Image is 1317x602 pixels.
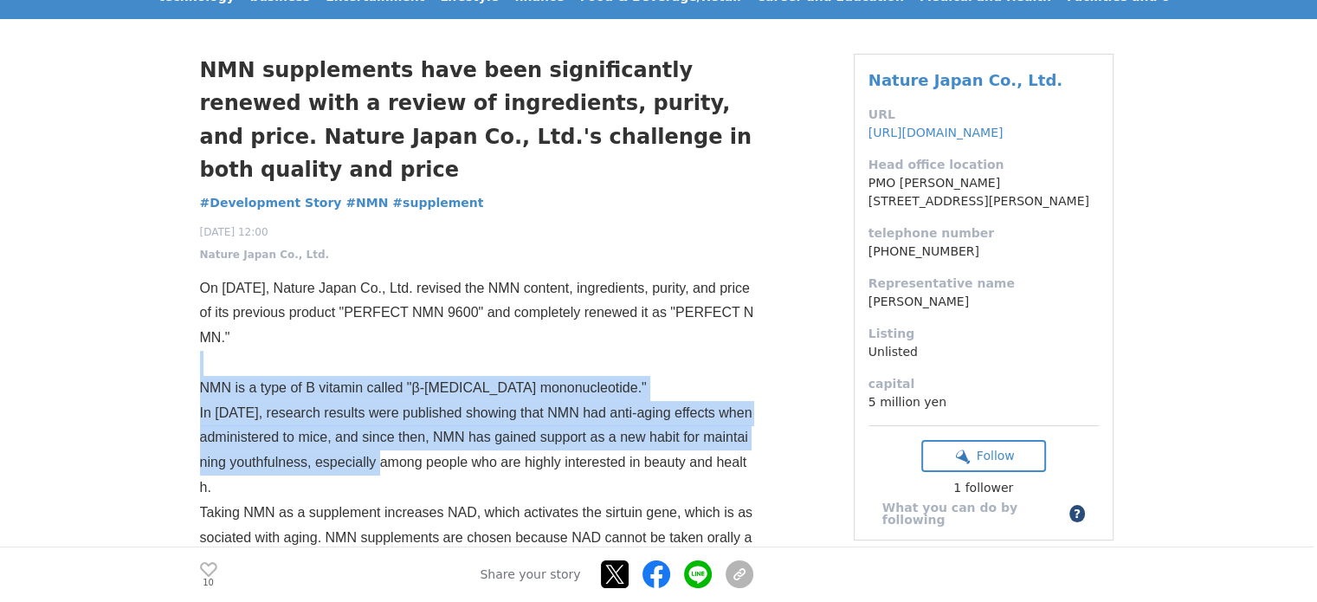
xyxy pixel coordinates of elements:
font: NMN supplements have been significantly renewed with a review of ingredients, purity, and price. ... [200,58,752,182]
font: #Development Story [200,196,342,210]
button: ? [1069,505,1085,522]
font: #supplement [392,196,483,210]
a: Nature Japan Co., Ltd. [200,247,330,262]
font: #NMN [345,196,388,210]
font: [DATE] 12:00 [200,226,268,238]
font: Nature Japan Co., Ltd. [200,249,330,261]
font: Head office location [868,158,1004,172]
font: Taking NMN as a supplement increases NAD, which activates the sirtuin gene, which is associated w... [200,505,753,570]
a: [URL][DOMAIN_NAME] [868,126,1004,139]
button: Follow [921,440,1046,472]
font: Unlisted [868,345,918,359]
font: Follow [977,449,1015,463]
font: Share your story [480,568,580,582]
a: #supplement [392,194,483,212]
font: NMN is a type of B vitamin called "β-[MEDICAL_DATA] mononucleotide." [200,380,647,395]
font: telephone number [868,226,994,240]
font: [PHONE_NUMBER] [868,244,979,258]
font: PMO [PERSON_NAME][STREET_ADDRESS][PERSON_NAME] [868,176,1089,208]
font: [PERSON_NAME] [868,295,969,308]
font: 10 [203,578,214,587]
font: 5 million yen [868,395,946,409]
font: In [DATE], research results were published showing that NMN had anti-aging effects when administe... [200,405,756,495]
font: ? [1074,507,1081,521]
font: On [DATE], Nature Japan Co., Ltd. revised the NMN content, ingredients, purity, and price of its ... [200,281,754,346]
font: URL [868,107,895,121]
font: Listing [868,327,915,340]
font: Representative name [868,276,1015,290]
font: 1 follower [953,481,1013,495]
a: #NMN [345,194,388,212]
font: capital [868,377,915,391]
font: What you can do by following [882,501,1017,527]
a: #Development Story [200,194,342,212]
a: Nature Japan Co., Ltd. [868,71,1062,89]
